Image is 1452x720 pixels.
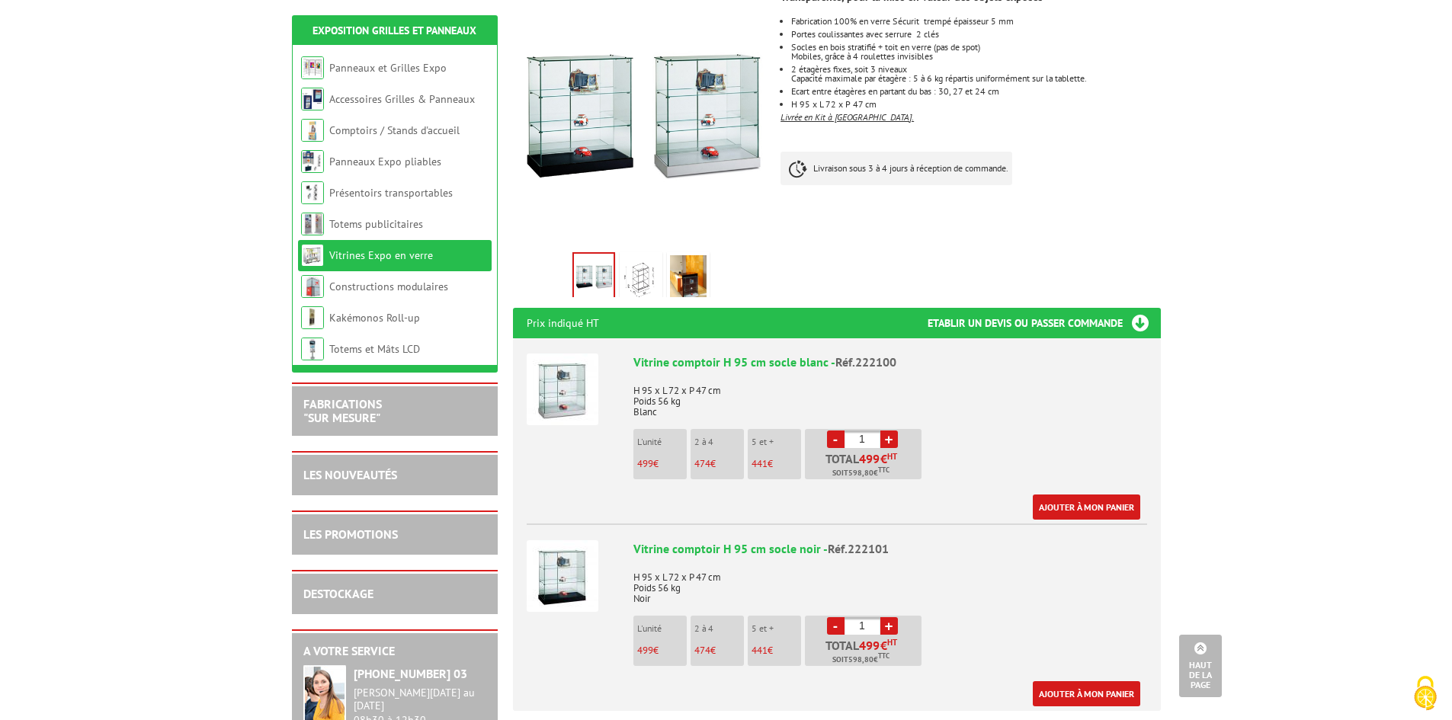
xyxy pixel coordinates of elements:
span: 499 [637,457,653,470]
u: Livrée en Kit à [GEOGRAPHIC_DATA]. [780,111,914,123]
span: Réf.222101 [828,541,889,556]
img: 222100_vitrine_comptoir_95cm_vignette.jpg [574,254,614,301]
a: - [827,430,845,448]
a: Totems et Mâts LCD [329,342,420,356]
span: Réf.222100 [835,354,896,370]
strong: [PHONE_NUMBER] 03 [354,666,467,681]
a: LES NOUVEAUTÉS [303,467,397,482]
span: 499 [859,639,880,651]
p: 2 à 4 [694,437,744,447]
a: Présentoirs transportables [329,186,453,200]
button: Cookies (fenêtre modale) [1399,668,1452,720]
img: Vitrine comptoir H 95 cm socle noir [527,540,598,612]
span: 474 [694,644,710,657]
p: € [637,645,687,656]
span: 441 [752,644,768,657]
img: 222101_222100_vitrine_comptoir_h_95_cm_socle_blanc_situation.jpg [670,255,707,302]
a: Comptoirs / Stands d'accueil [329,123,460,137]
a: Panneaux Expo pliables [329,155,441,168]
span: 598,80 [848,654,873,666]
img: Accessoires Grilles & Panneaux [301,88,324,110]
a: Haut de la page [1179,635,1222,697]
a: Ajouter à mon panier [1033,681,1140,706]
img: Présentoirs transportables [301,181,324,204]
a: Accessoires Grilles & Panneaux [329,92,475,106]
p: Socles en bois stratifié + toit en verre (pas de spot) [791,43,1160,52]
p: € [752,459,801,469]
a: + [880,430,898,448]
p: 2 à 4 [694,623,744,634]
span: 499 [637,644,653,657]
sup: HT [887,637,897,648]
p: 5 et + [752,437,801,447]
img: 222100_vitrine_comptoir_95cm_croquis.jpg [623,255,659,302]
a: Vitrines Expo en verre [329,248,433,262]
a: Exposition Grilles et Panneaux [313,24,476,37]
p: 5 et + [752,623,801,634]
sup: TTC [878,466,889,474]
div: [PERSON_NAME][DATE] au [DATE] [354,686,486,712]
p: Livraison sous 3 à 4 jours à réception de commande. [780,152,1012,185]
p: € [637,459,687,469]
img: Totems publicitaires [301,213,324,235]
p: Total [809,453,922,479]
img: Kakémonos Roll-up [301,306,324,329]
span: 499 [859,453,880,465]
p: Prix indiqué HT [527,308,599,338]
a: DESTOCKAGE [303,586,373,601]
div: Vitrine comptoir H 95 cm socle noir - [633,540,1147,558]
span: 441 [752,457,768,470]
p: L'unité [637,623,687,634]
img: Comptoirs / Stands d'accueil [301,119,324,142]
p: H 95 x L 72 x P 47 cm Poids 56 kg Noir [633,562,1147,604]
span: € [880,639,887,651]
p: Fabrication 100% en verre Sécurit trempé épaisseur 5 mm [791,17,1160,26]
a: Constructions modulaires [329,280,448,293]
div: Vitrine comptoir H 95 cm socle blanc - [633,354,1147,371]
p: H 95 x L 72 x P 47 cm Poids 56 kg Blanc [633,375,1147,418]
img: Totems et Mâts LCD [301,338,324,360]
a: Ajouter à mon panier [1033,494,1140,520]
h3: Etablir un devis ou passer commande [928,308,1161,338]
sup: HT [887,451,897,462]
img: Constructions modulaires [301,275,324,298]
img: Cookies (fenêtre modale) [1406,674,1444,712]
span: 598,80 [848,467,873,479]
a: Totems publicitaires [329,217,423,231]
p: 2 étagères fixes, soit 3 niveaux [791,65,1160,74]
img: Vitrines Expo en verre [301,244,324,267]
p: L'unité [637,437,687,447]
sup: TTC [878,651,889,660]
img: Panneaux et Grilles Expo [301,56,324,79]
a: FABRICATIONS"Sur Mesure" [303,396,382,425]
img: Panneaux Expo pliables [301,150,324,173]
p: Total [809,639,922,666]
a: + [880,617,898,635]
p: Capacité maximale par étagère : 5 à 6 kg répartis uniformément sur la tablette. [791,74,1160,83]
p: Portes coulissantes avec serrure 2 clés [791,30,1160,39]
p: € [752,645,801,656]
p: Mobiles, grâce à 4 roulettes invisibles [791,52,1160,61]
span: Soit € [832,467,889,479]
p: € [694,459,744,469]
span: 474 [694,457,710,470]
h2: A votre service [303,645,486,658]
li: H 95 x L 72 x P 47 cm [791,100,1160,109]
img: Vitrine comptoir H 95 cm socle blanc [527,354,598,425]
p: Ecart entre étagères en partant du bas : 30, 27 et 24 cm [791,87,1160,96]
a: Panneaux et Grilles Expo [329,61,447,75]
a: Kakémonos Roll-up [329,311,420,325]
span: Soit € [832,654,889,666]
a: - [827,617,845,635]
a: LES PROMOTIONS [303,526,398,542]
p: € [694,645,744,656]
span: € [880,453,887,465]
